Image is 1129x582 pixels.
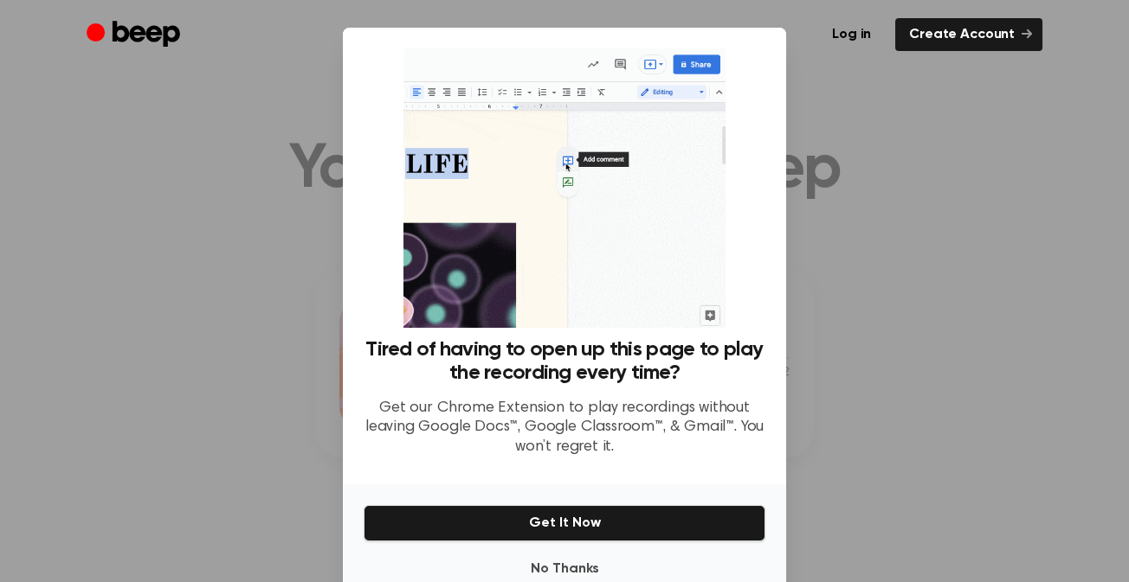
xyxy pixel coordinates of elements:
[364,399,765,457] p: Get our Chrome Extension to play recordings without leaving Google Docs™, Google Classroom™, & Gm...
[364,505,765,541] button: Get It Now
[818,18,885,51] a: Log in
[403,48,725,328] img: Beep extension in action
[364,338,765,385] h3: Tired of having to open up this page to play the recording every time?
[895,18,1042,51] a: Create Account
[87,18,184,52] a: Beep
